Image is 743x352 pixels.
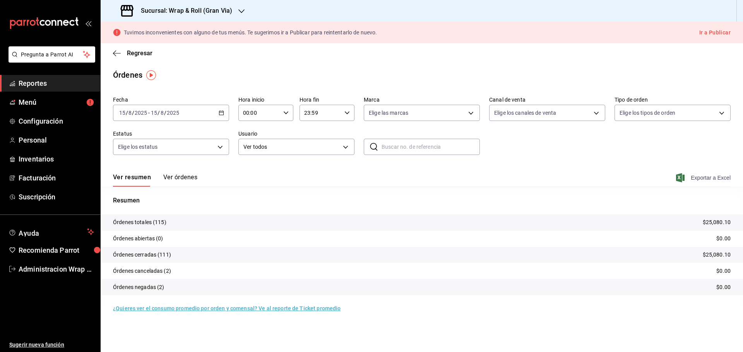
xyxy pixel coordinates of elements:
p: Tuvimos inconvenientes con alguno de tus menús. Te sugerimos ir a Publicar para reintentarlo de n... [124,30,377,35]
span: Elige las marcas [369,109,408,117]
input: ---- [134,110,147,116]
span: Elige los tipos de orden [620,109,675,117]
span: Inventarios [19,154,94,164]
p: Órdenes negadas (2) [113,283,164,291]
span: Configuración [19,116,94,126]
button: open_drawer_menu [85,20,91,26]
button: Ir a Publicar [699,28,731,37]
img: Tooltip marker [146,70,156,80]
input: -- [119,110,126,116]
span: Elige los canales de venta [494,109,556,117]
button: Ver órdenes [163,173,197,187]
span: Sugerir nueva función [9,341,94,349]
label: Usuario [238,131,354,136]
a: ¿Quieres ver el consumo promedio por orden y comensal? Ve al reporte de Ticket promedio [113,305,341,311]
label: Canal de venta [489,97,605,102]
span: / [126,110,128,116]
input: ---- [166,110,180,116]
input: -- [151,110,158,116]
span: Suscripción [19,192,94,202]
a: Pregunta a Parrot AI [5,56,95,64]
label: Hora inicio [238,97,293,102]
span: - [148,110,150,116]
span: / [158,110,160,116]
span: Pregunta a Parrot AI [21,51,83,59]
span: Menú [19,97,94,107]
label: Hora fin [300,97,354,102]
button: Exportar a Excel [678,173,731,182]
p: Órdenes cerradas (111) [113,251,171,259]
p: $0.00 [716,235,731,243]
button: Regresar [113,49,152,57]
span: Recomienda Parrot [19,245,94,255]
span: Personal [19,135,94,145]
p: Órdenes canceladas (2) [113,267,171,275]
label: Tipo de orden [615,97,731,102]
input: Buscar no. de referencia [382,139,480,155]
span: / [132,110,134,116]
p: $25,080.10 [703,251,731,259]
p: Órdenes totales (115) [113,218,166,226]
label: Estatus [113,131,229,136]
button: Pregunta a Parrot AI [9,46,95,63]
p: $0.00 [716,267,731,275]
span: Ayuda [19,227,84,236]
div: Órdenes [113,69,142,81]
span: Administracion Wrap N Roll [19,264,94,274]
label: Fecha [113,97,229,102]
span: Reportes [19,78,94,88]
p: Resumen [113,196,731,205]
span: Regresar [127,49,152,57]
input: -- [128,110,132,116]
div: navigation tabs [113,173,197,187]
span: Ver todos [243,143,340,151]
span: Facturación [19,173,94,183]
h3: Sucursal: Wrap & Roll (Gran Via) [135,6,232,15]
span: / [164,110,166,116]
button: Ver resumen [113,173,151,187]
p: $25,080.10 [703,218,731,226]
input: -- [160,110,164,116]
p: Órdenes abiertas (0) [113,235,163,243]
label: Marca [364,97,480,102]
span: Elige los estatus [118,143,158,151]
p: $0.00 [716,283,731,291]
